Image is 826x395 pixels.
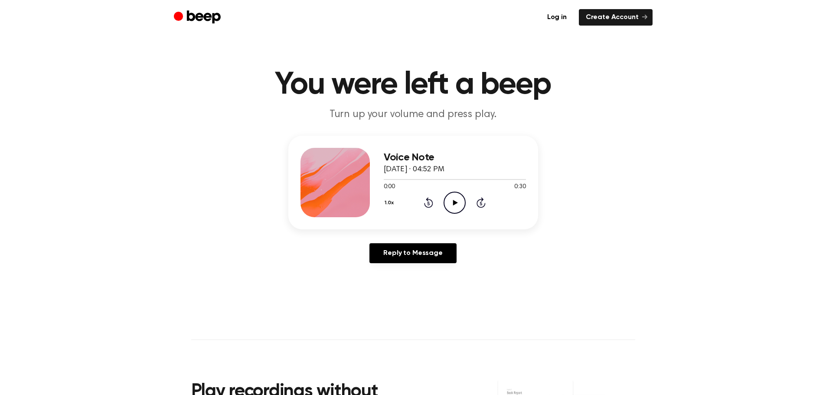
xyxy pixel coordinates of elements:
a: Beep [174,9,223,26]
h3: Voice Note [384,152,526,163]
button: 1.0x [384,196,397,210]
a: Log in [540,9,574,26]
a: Create Account [579,9,653,26]
p: Turn up your volume and press play. [247,108,580,122]
h1: You were left a beep [191,69,635,101]
span: 0:30 [514,183,526,192]
a: Reply to Message [369,243,456,263]
span: 0:00 [384,183,395,192]
span: [DATE] · 04:52 PM [384,166,444,173]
